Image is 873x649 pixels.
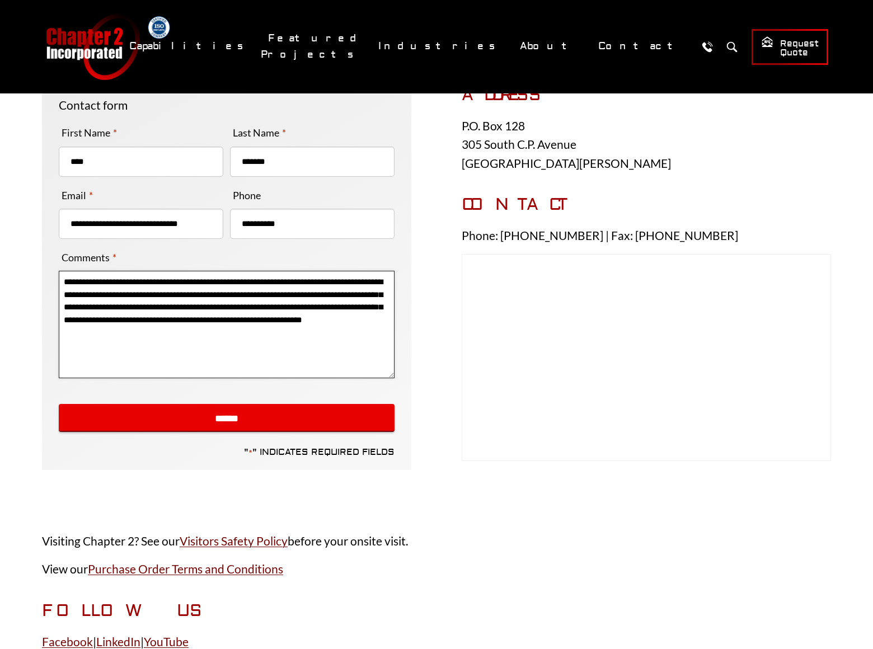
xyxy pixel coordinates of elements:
[462,85,831,105] h3: ADDRESS
[180,534,288,548] a: Visitors Safety Policy
[591,34,691,58] a: Contact
[462,226,831,245] p: Phone: [PHONE_NUMBER] | Fax: [PHONE_NUMBER]
[122,34,255,58] a: Capabilities
[42,634,93,648] a: Facebook
[261,26,365,67] a: Featured Projects
[59,186,96,204] label: Email
[59,248,119,266] label: Comments
[42,601,831,621] h3: FOLLOW US
[462,195,831,215] h3: CONTACT
[761,36,819,59] span: Request Quote
[371,34,507,58] a: Industries
[144,634,189,648] a: YouTube
[244,446,395,458] p: " " indicates required fields
[230,124,289,142] label: Last Name
[88,562,283,576] a: Purchase Order Terms and Conditions
[59,96,395,115] p: Contact form
[721,36,742,57] button: Search
[45,13,140,80] a: Chapter 2 Incorporated
[513,34,585,58] a: About
[462,116,831,173] p: P.O. Box 128 305 South C.P. Avenue [GEOGRAPHIC_DATA][PERSON_NAME]
[697,36,717,57] a: Call Us
[42,532,831,551] p: Visiting Chapter 2? See our before your onsite visit.
[59,124,120,142] label: First Name
[96,634,140,648] a: LinkedIn
[230,186,264,204] label: Phone
[752,29,828,65] a: Request Quote
[42,559,831,579] p: View our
